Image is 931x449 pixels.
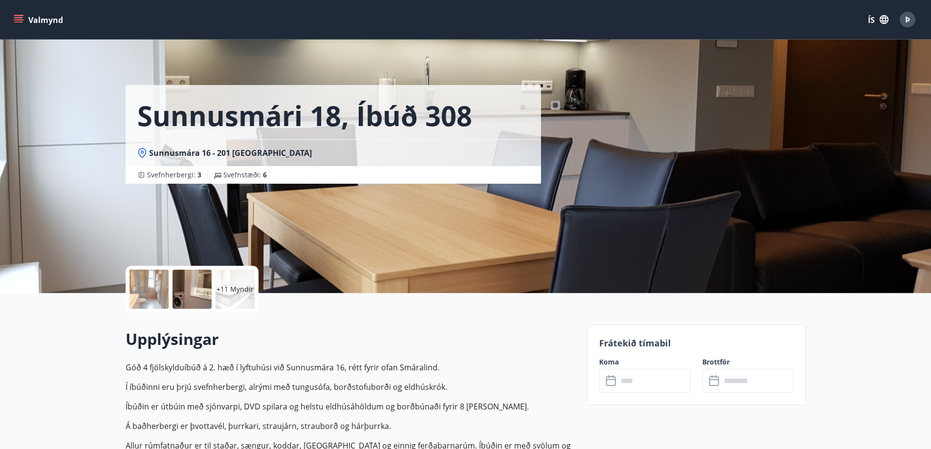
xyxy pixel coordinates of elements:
font: : [259,170,261,179]
font: Sunnusmári 18, íbúð 308 [137,97,472,134]
font: Svefnherbergi [147,170,194,179]
font: ÍS [868,15,875,25]
font: Upplýsingar [126,328,219,349]
font: 3 [197,170,201,179]
font: Svefnstæði [223,170,259,179]
font: 6 [263,170,267,179]
button: Þ [896,8,919,31]
font: Sunnusmára 16 - 201 [GEOGRAPHIC_DATA] [149,148,312,158]
button: ÍS [863,10,894,29]
font: Í íbúðinni eru þrjú svefnherbergi, alrými með tungusófa, borðstofuborði og eldhúskrók. [126,382,447,392]
font: +11 Myndir [217,284,254,294]
font: Valmynd [28,15,63,25]
font: Frátekið tímabil [599,337,671,349]
font: : [194,170,195,179]
font: Þ [905,14,910,25]
font: Brottför [702,357,730,366]
font: Góð 4 fjölskylduíbúð á 2. hæð í lyftuhúsi við Sunnusmára 16, rétt fyrir ofan Smáralind. [126,362,439,373]
font: Á baðherbergi er þvottavél, þurrkari, straujárn, strauborð og hárþurrka. [126,421,391,431]
button: matseðill [12,11,67,28]
font: Koma [599,357,619,366]
font: Íbúðin er útbúin með sjónvarpi, DVD spilara og helstu eldhúsáhöldum og borðbúnaði fyrir 8 [PERSON... [126,401,529,412]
